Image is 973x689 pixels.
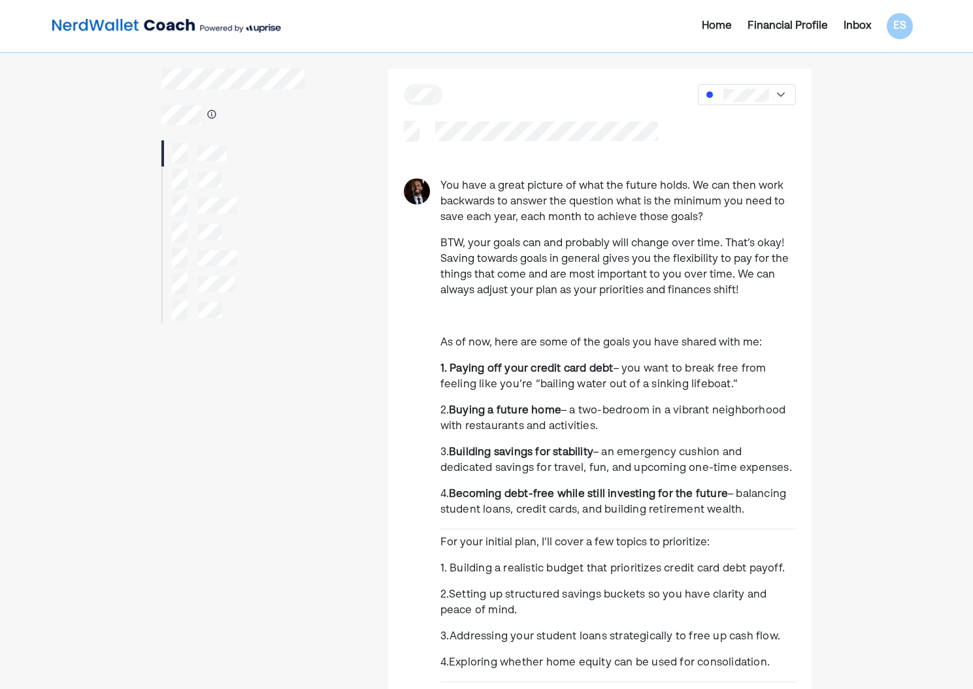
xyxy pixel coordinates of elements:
[440,178,796,225] p: You have a great picture of what the future holds. We can then work backwards to answer the quest...
[440,364,614,374] strong: 1. Paying off your credit card debt
[449,489,728,500] strong: Becoming debt-free while still investing for the future
[440,406,786,432] span: – a two-bedroom in a vibrant neighborhood with restaurants and activities.
[440,564,785,574] span: 1. Building a realistic budget that prioritizes credit card debt payoff.
[440,632,450,642] span: 3.
[450,632,780,642] span: Addressing your student loans strategically to free up cash flow.
[440,447,792,473] span: – an emergency cushion and dedicated savings for travel, fun, and upcoming one-time expenses.
[702,18,732,34] div: Home
[887,13,913,39] div: ES
[440,406,449,416] span: 2.
[449,447,593,458] strong: Building savings for stability
[440,535,796,551] p: For your initial plan, I’ll cover a few topics to prioritize:
[440,658,449,668] span: 4.
[440,447,449,458] span: 3.
[440,335,796,351] p: As of now, here are some of the goals you have shared with me:
[748,18,828,34] div: Financial Profile
[440,590,767,616] span: Setting up structured savings buckets so you have clarity and peace of mind.
[440,590,449,600] span: 2.
[449,406,561,416] strong: Buying a future home
[440,489,449,500] span: 4.
[449,658,770,668] span: Exploring whether home equity can be used for consolidation.
[844,18,871,34] div: Inbox
[440,236,796,298] p: BTW, your goals can and probably will change over time. That’s okay! Saving towards goals in gene...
